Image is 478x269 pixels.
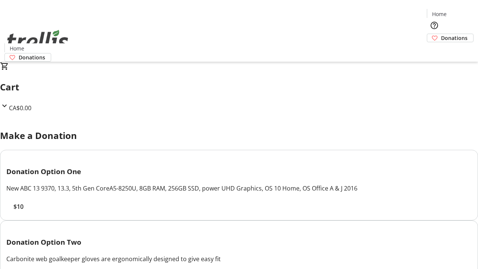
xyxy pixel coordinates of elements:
[427,10,451,18] a: Home
[6,237,472,247] h3: Donation Option Two
[6,184,472,193] div: New ABC 13 9370, 13.3, 5th Gen CoreA5-8250U, 8GB RAM, 256GB SSD, power UHD Graphics, OS 10 Home, ...
[427,34,474,42] a: Donations
[4,22,71,59] img: Orient E2E Organization WaCTkDsiJL's Logo
[19,53,45,61] span: Donations
[432,10,447,18] span: Home
[4,53,51,62] a: Donations
[441,34,468,42] span: Donations
[9,104,31,112] span: CA$0.00
[10,44,24,52] span: Home
[6,166,472,177] h3: Donation Option One
[6,254,472,263] div: Carbonite web goalkeeper gloves are ergonomically designed to give easy fit
[427,18,442,33] button: Help
[6,202,30,211] button: $10
[5,44,29,52] a: Home
[13,202,24,211] span: $10
[427,42,442,57] button: Cart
